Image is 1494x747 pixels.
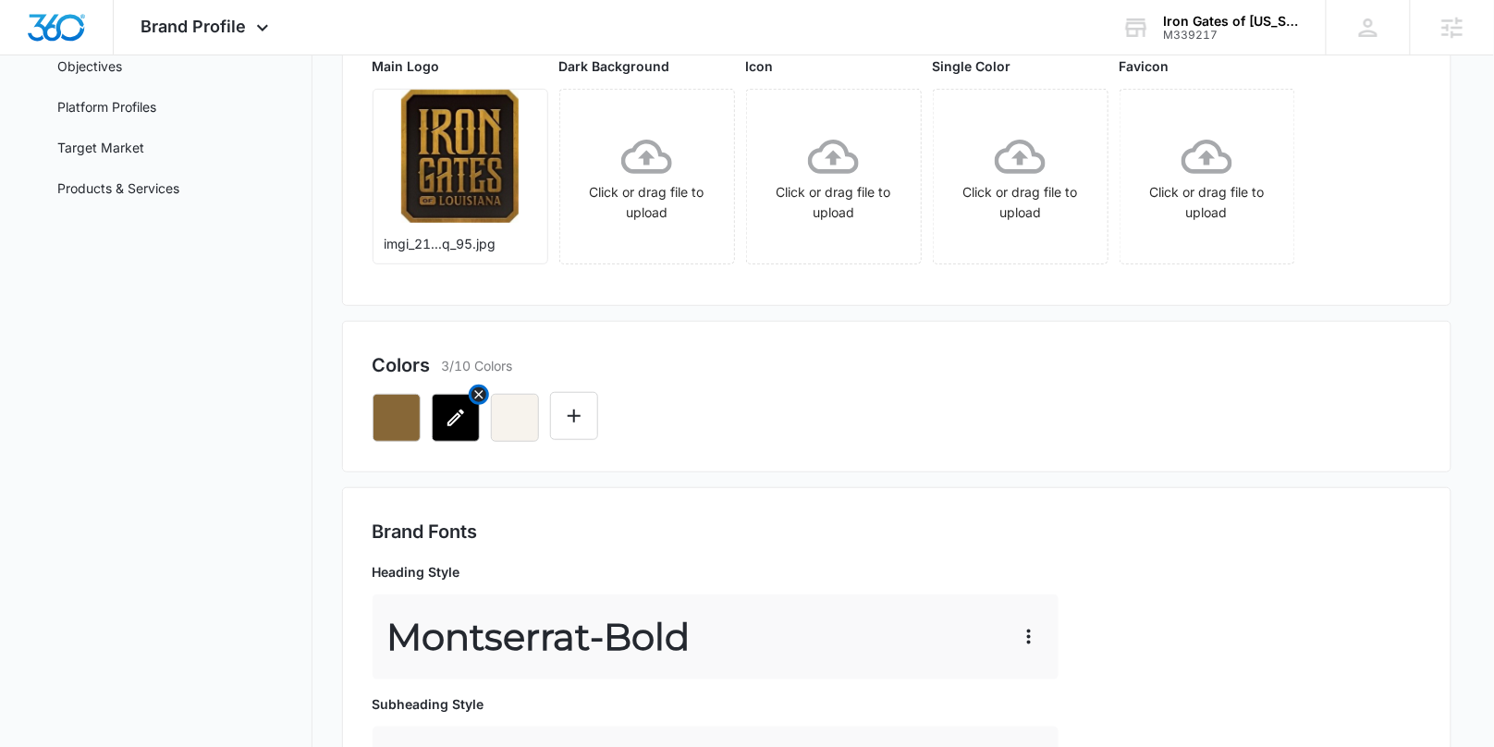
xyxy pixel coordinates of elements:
h2: Colors [373,351,431,379]
span: Brand Profile [141,17,247,36]
span: Click or drag file to upload [747,90,921,263]
p: imgi_21...q_95.jpg [385,234,536,253]
span: Click or drag file to upload [1120,90,1294,263]
div: Click or drag file to upload [747,131,921,223]
p: Single Color [933,56,1108,76]
a: Platform Profiles [58,97,157,116]
span: Click or drag file to upload [934,90,1108,263]
div: Click or drag file to upload [1120,131,1294,223]
p: 3/10 Colors [442,356,513,375]
button: Remove [373,394,421,442]
div: Click or drag file to upload [560,131,734,223]
a: Target Market [58,138,145,157]
div: account id [1164,29,1299,42]
div: account name [1164,14,1299,29]
p: Subheading Style [373,694,1059,714]
a: Objectives [58,56,123,76]
p: Favicon [1120,56,1295,76]
button: Remove [491,394,539,442]
p: Dark Background [559,56,735,76]
h2: Brand Fonts [373,518,1421,545]
p: Montserrat - Bold [387,609,691,665]
div: Click or drag file to upload [934,131,1108,223]
button: Edit Color [550,392,598,440]
a: Products & Services [58,178,180,198]
p: Main Logo [373,56,548,76]
button: Remove [432,394,480,442]
button: Remove [469,385,489,405]
p: Heading Style [373,562,1059,582]
span: Click or drag file to upload [560,90,734,263]
p: Icon [746,56,922,76]
img: User uploaded logo [401,90,520,223]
